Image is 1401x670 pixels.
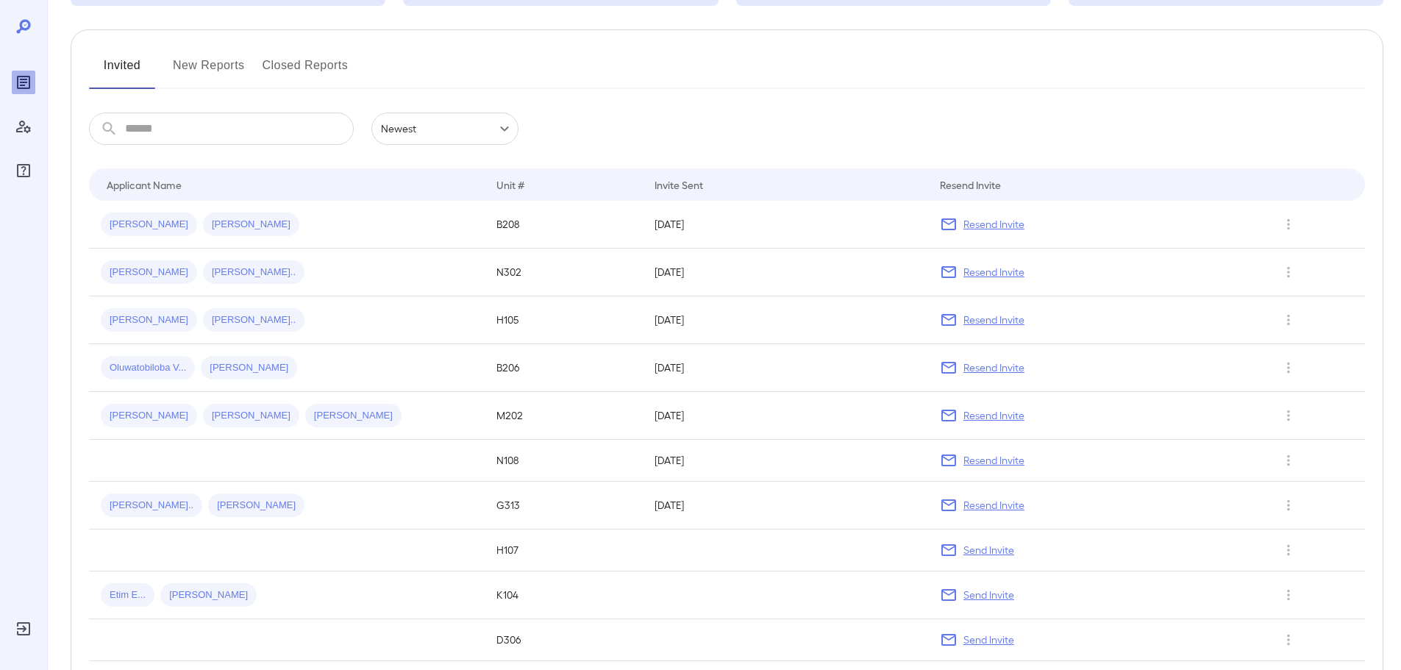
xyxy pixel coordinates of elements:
[1277,449,1300,472] button: Row Actions
[963,588,1014,602] p: Send Invite
[1277,260,1300,284] button: Row Actions
[107,176,182,193] div: Applicant Name
[1277,213,1300,236] button: Row Actions
[963,632,1014,647] p: Send Invite
[643,201,927,249] td: [DATE]
[1277,583,1300,607] button: Row Actions
[485,440,643,482] td: N108
[101,265,197,279] span: [PERSON_NAME]
[1277,356,1300,379] button: Row Actions
[101,499,202,513] span: [PERSON_NAME]..
[101,409,197,423] span: [PERSON_NAME]
[643,296,927,344] td: [DATE]
[485,619,643,661] td: D306
[643,344,927,392] td: [DATE]
[101,361,195,375] span: Oluwatobiloba V...
[208,499,304,513] span: [PERSON_NAME]
[963,313,1024,327] p: Resend Invite
[101,588,154,602] span: Etim E...
[160,588,257,602] span: [PERSON_NAME]
[101,313,197,327] span: [PERSON_NAME]
[203,265,304,279] span: [PERSON_NAME]..
[940,176,1001,193] div: Resend Invite
[201,361,297,375] span: [PERSON_NAME]
[1277,628,1300,652] button: Row Actions
[643,440,927,482] td: [DATE]
[963,453,1024,468] p: Resend Invite
[485,344,643,392] td: B206
[963,217,1024,232] p: Resend Invite
[485,482,643,530] td: G313
[643,249,927,296] td: [DATE]
[485,249,643,296] td: N302
[89,54,155,89] button: Invited
[963,360,1024,375] p: Resend Invite
[203,218,299,232] span: [PERSON_NAME]
[1277,308,1300,332] button: Row Actions
[496,176,524,193] div: Unit #
[485,392,643,440] td: M202
[263,54,349,89] button: Closed Reports
[485,201,643,249] td: B208
[485,530,643,571] td: H107
[963,265,1024,279] p: Resend Invite
[485,296,643,344] td: H105
[643,482,927,530] td: [DATE]
[101,218,197,232] span: [PERSON_NAME]
[1277,493,1300,517] button: Row Actions
[643,392,927,440] td: [DATE]
[1277,538,1300,562] button: Row Actions
[203,313,304,327] span: [PERSON_NAME]..
[173,54,245,89] button: New Reports
[963,543,1014,557] p: Send Invite
[305,409,402,423] span: [PERSON_NAME]
[371,113,518,145] div: Newest
[12,71,35,94] div: Reports
[485,571,643,619] td: K104
[12,159,35,182] div: FAQ
[12,115,35,138] div: Manage Users
[1277,404,1300,427] button: Row Actions
[12,617,35,641] div: Log Out
[655,176,703,193] div: Invite Sent
[203,409,299,423] span: [PERSON_NAME]
[963,408,1024,423] p: Resend Invite
[963,498,1024,513] p: Resend Invite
